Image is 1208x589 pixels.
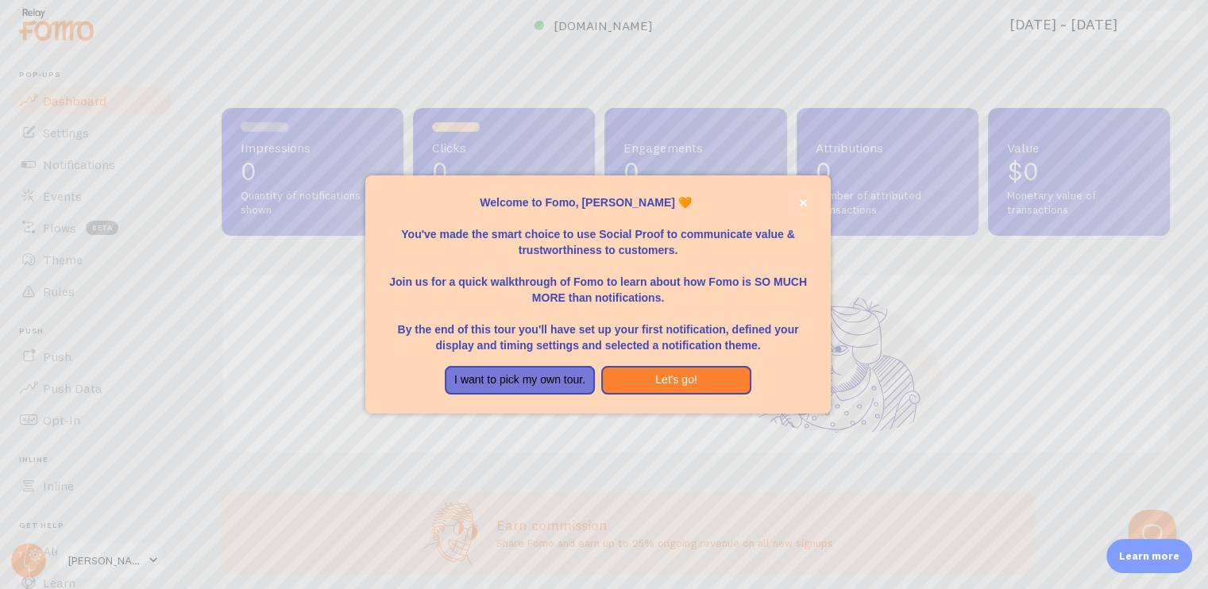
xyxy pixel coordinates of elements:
p: You've made the smart choice to use Social Proof to communicate value & trustworthiness to custom... [384,210,812,258]
p: Learn more [1119,549,1179,564]
button: close, [795,194,812,211]
p: Welcome to Fomo, [PERSON_NAME] 🧡 [384,194,812,210]
div: Learn more [1106,539,1192,573]
p: Join us for a quick walkthrough of Fomo to learn about how Fomo is SO MUCH MORE than notifications. [384,258,812,306]
div: Welcome to Fomo, Samuel VanEtten 🧡You&amp;#39;ve made the smart choice to use Social Proof to com... [365,175,831,414]
p: By the end of this tour you'll have set up your first notification, defined your display and timi... [384,306,812,353]
button: Let's go! [601,366,751,395]
button: I want to pick my own tour. [445,366,595,395]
